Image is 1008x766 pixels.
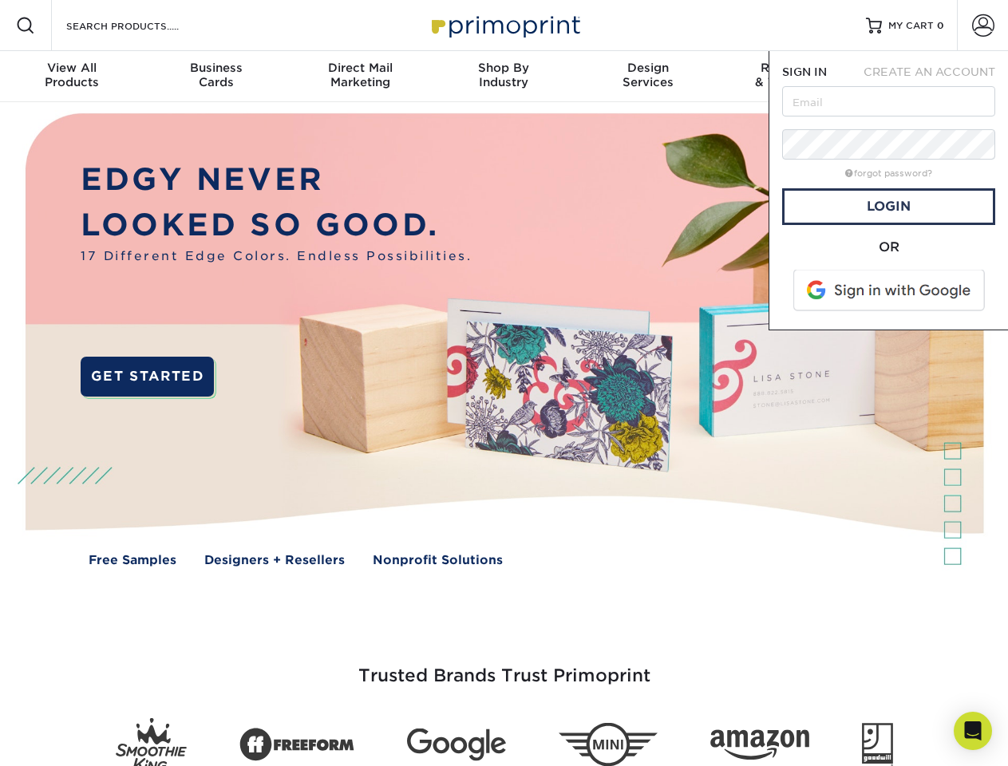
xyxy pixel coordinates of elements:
span: MY CART [888,19,934,33]
input: SEARCH PRODUCTS..... [65,16,220,35]
span: SIGN IN [782,65,827,78]
div: Open Intercom Messenger [954,712,992,750]
span: 0 [937,20,944,31]
span: Resources [720,61,864,75]
a: Free Samples [89,551,176,570]
iframe: Google Customer Reviews [4,717,136,760]
div: Cards [144,61,287,89]
img: Google [407,728,506,761]
span: Business [144,61,287,75]
a: Login [782,188,995,225]
span: CREATE AN ACCOUNT [864,65,995,78]
div: Services [576,61,720,89]
h3: Trusted Brands Trust Primoprint [38,627,971,705]
span: Design [576,61,720,75]
span: Direct Mail [288,61,432,75]
div: Industry [432,61,575,89]
p: LOOKED SO GOOD. [81,203,472,248]
a: Resources& Templates [720,51,864,102]
a: Designers + Resellers [204,551,345,570]
img: Goodwill [862,723,893,766]
a: GET STARTED [81,357,214,397]
a: Nonprofit Solutions [373,551,503,570]
div: & Templates [720,61,864,89]
span: Shop By [432,61,575,75]
input: Email [782,86,995,116]
a: Shop ByIndustry [432,51,575,102]
p: EDGY NEVER [81,157,472,203]
div: OR [782,238,995,257]
a: BusinessCards [144,51,287,102]
a: Direct MailMarketing [288,51,432,102]
img: Primoprint [425,8,584,42]
a: forgot password? [845,168,932,179]
a: DesignServices [576,51,720,102]
span: 17 Different Edge Colors. Endless Possibilities. [81,247,472,266]
div: Marketing [288,61,432,89]
img: Amazon [710,730,809,760]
